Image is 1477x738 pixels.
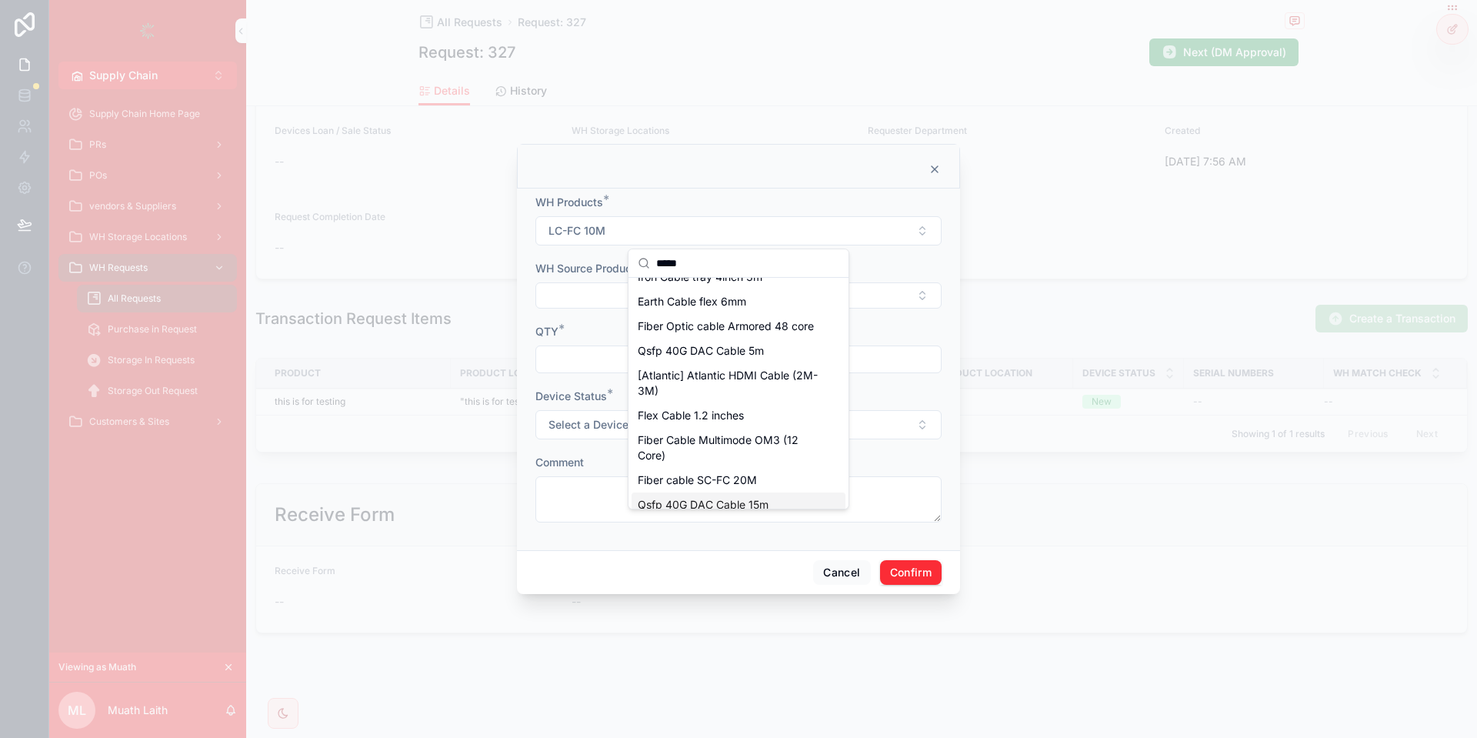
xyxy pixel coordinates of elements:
[638,473,757,488] span: Fiber cable SC-FC 20M
[535,325,558,338] span: QTY
[638,343,764,359] span: Qsfp 40G DAC Cable 5m
[638,408,744,423] span: Flex Cable 1.2 inches
[548,417,665,432] span: Select a Device Status
[535,262,682,275] span: WH Source Product Location
[628,278,849,509] div: Suggestions
[535,282,942,309] button: Select Button
[535,216,942,245] button: Select Button
[535,410,942,439] button: Select Button
[638,497,769,513] span: Qsfp 40G DAC Cable 15m
[535,195,603,209] span: WH Products
[535,456,584,469] span: Comment
[535,389,607,402] span: Device Status
[638,432,821,463] span: Fiber Cable Multimode OM3 (12 Core)
[638,294,746,309] span: Earth Cable flex 6mm
[638,319,814,334] span: Fiber Optic cable Armored 48 core
[880,560,942,585] button: Confirm
[813,560,870,585] button: Cancel
[638,368,821,399] span: [Atlantic] Atlantic HDMI Cable (2M-3M)
[548,223,605,239] span: LC-FC 10M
